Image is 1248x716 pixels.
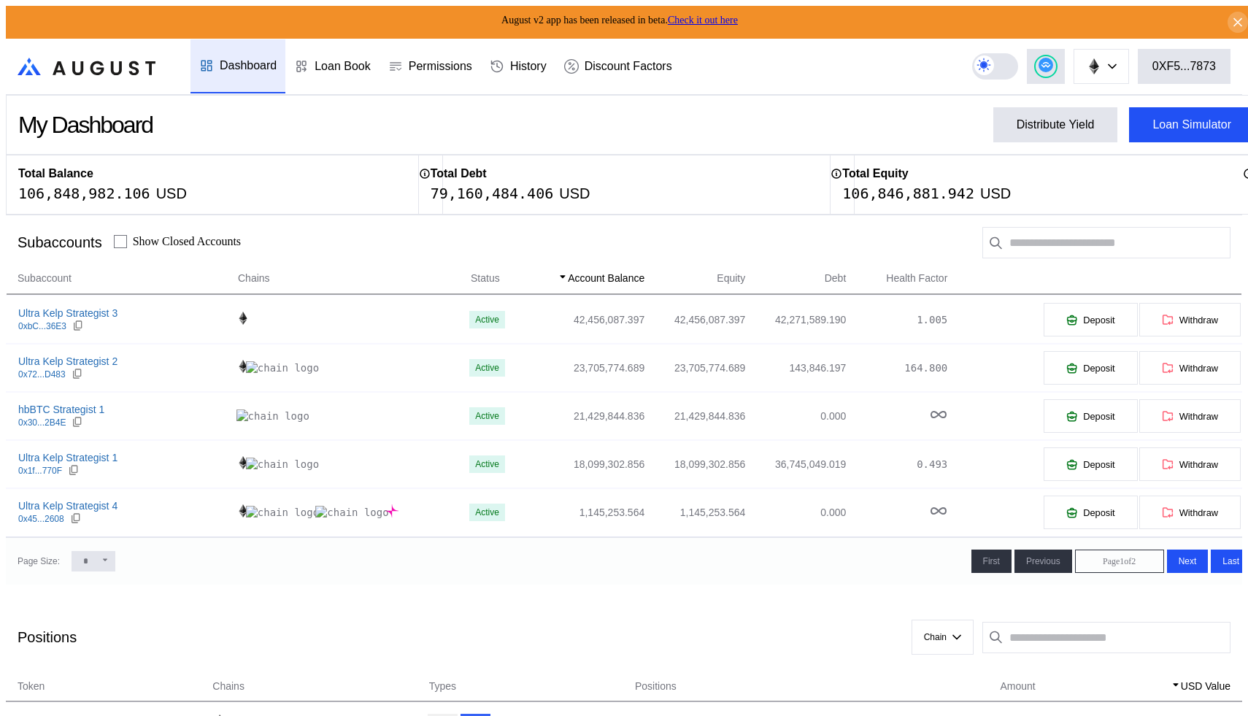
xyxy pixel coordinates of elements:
[585,60,672,73] div: Discount Factors
[1074,49,1129,84] button: chain logo
[847,344,948,392] td: 164.800
[1179,459,1218,470] span: Withdraw
[431,185,554,202] div: 79,160,484.406
[236,504,250,517] img: chain logo
[133,235,241,248] label: Show Closed Accounts
[18,499,118,512] div: Ultra Kelp Strategist 4
[1139,302,1241,337] button: Withdraw
[746,392,847,440] td: 0.000
[1086,58,1102,74] img: chain logo
[1152,60,1216,73] div: 0XF5...7873
[212,679,244,694] span: Chains
[18,321,66,331] div: 0xbC...36E3
[523,344,645,392] td: 23,705,774.689
[380,39,481,93] a: Permissions
[18,629,77,646] div: Positions
[1083,363,1114,374] span: Deposit
[668,15,738,26] a: Check it out here
[1083,507,1114,518] span: Deposit
[220,59,277,72] div: Dashboard
[190,39,285,93] a: Dashboard
[481,39,555,93] a: History
[1014,550,1072,573] button: Previous
[18,514,64,524] div: 0x45...2608
[475,411,499,421] div: Active
[1139,399,1241,434] button: Withdraw
[1043,399,1138,434] button: Deposit
[1179,411,1218,422] span: Withdraw
[1179,507,1218,518] span: Withdraw
[18,417,66,428] div: 0x30...2B4E
[471,271,500,286] span: Status
[645,440,746,488] td: 18,099,302.856
[746,440,847,488] td: 36,745,049.019
[18,451,118,464] div: Ultra Kelp Strategist 1
[645,344,746,392] td: 23,705,774.689
[645,488,746,536] td: 1,145,253.564
[285,39,380,93] a: Loan Book
[315,60,371,73] div: Loan Book
[1138,49,1230,84] button: 0XF5...7873
[1139,495,1241,530] button: Withdraw
[1043,447,1138,482] button: Deposit
[1167,550,1209,573] button: Next
[523,392,645,440] td: 21,429,844.836
[236,409,309,423] img: chain logo
[523,440,645,488] td: 18,099,302.856
[501,15,738,26] span: August v2 app has been released in beta.
[409,60,472,73] div: Permissions
[236,312,250,325] img: chain logo
[1103,556,1136,567] span: Page 1 of 2
[1043,302,1138,337] button: Deposit
[746,344,847,392] td: 143,846.197
[1043,495,1138,530] button: Deposit
[18,369,66,380] div: 0x72...D483
[429,679,456,694] span: Types
[847,296,948,344] td: 1.005
[238,271,270,286] span: Chains
[18,556,60,566] div: Page Size:
[1026,556,1060,566] span: Previous
[523,488,645,536] td: 1,145,253.564
[980,185,1011,202] div: USD
[1179,556,1197,566] span: Next
[475,507,499,517] div: Active
[315,506,388,519] img: chain logo
[924,632,947,642] span: Chain
[1083,459,1114,470] span: Deposit
[555,39,681,93] a: Discount Factors
[18,307,118,320] div: Ultra Kelp Strategist 3
[645,392,746,440] td: 21,429,844.836
[1152,118,1231,131] div: Loan Simulator
[983,556,1000,566] span: First
[18,185,150,202] div: 106,848,982.106
[523,296,645,344] td: 42,456,087.397
[1179,315,1218,326] span: Withdraw
[1139,447,1241,482] button: Withdraw
[568,271,644,286] span: Account Balance
[1179,363,1218,374] span: Withdraw
[475,363,499,373] div: Active
[18,112,153,139] div: My Dashboard
[842,167,908,180] h2: Total Equity
[1000,679,1035,694] span: Amount
[1222,556,1239,566] span: Last
[717,271,745,286] span: Equity
[746,296,847,344] td: 42,271,589.190
[246,506,319,519] img: chain logo
[156,185,187,202] div: USD
[385,504,398,517] img: chain logo
[993,107,1118,142] button: Distribute Yield
[1181,679,1230,694] span: USD Value
[842,185,974,202] div: 106,846,881.942
[246,458,319,471] img: chain logo
[18,355,118,368] div: Ultra Kelp Strategist 2
[1083,411,1114,422] span: Deposit
[746,488,847,536] td: 0.000
[847,440,948,488] td: 0.493
[236,456,250,469] img: chain logo
[236,360,250,373] img: chain logo
[18,403,104,416] div: hbBTC Strategist 1
[645,296,746,344] td: 42,456,087.397
[635,679,677,694] span: Positions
